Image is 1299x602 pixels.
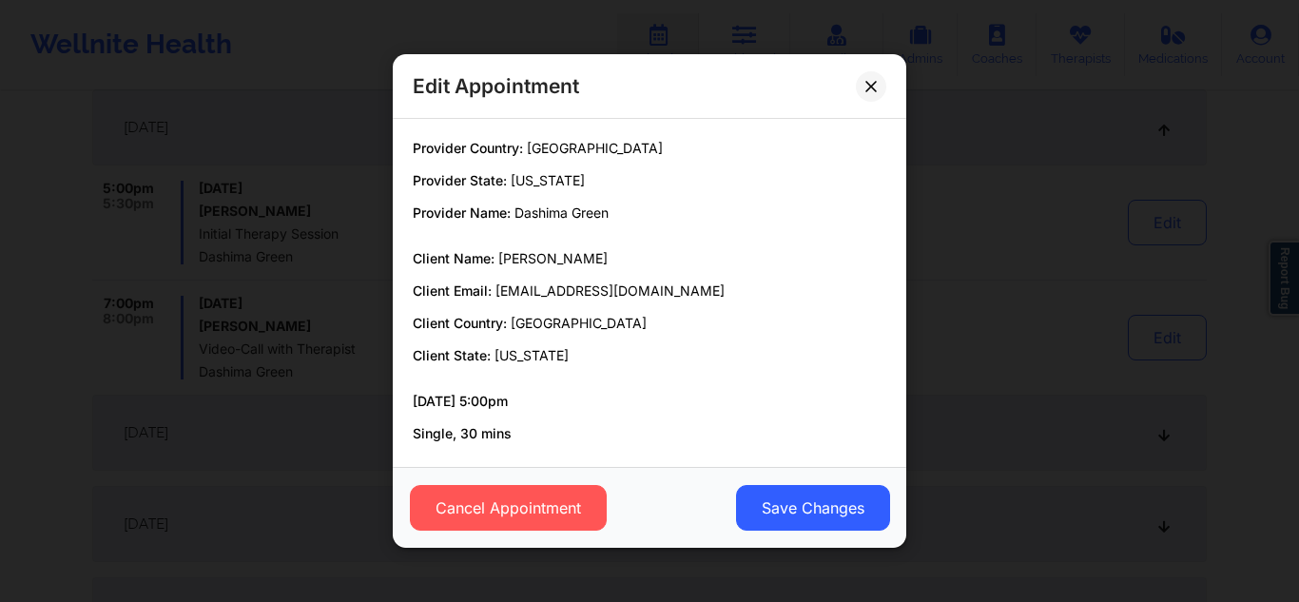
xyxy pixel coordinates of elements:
p: Client Country: [413,314,886,333]
p: Client State: [413,346,886,365]
span: [US_STATE] [494,347,569,363]
p: Single, 30 mins [413,424,886,443]
button: Save Changes [736,485,890,531]
span: [US_STATE] [511,172,585,188]
span: [GEOGRAPHIC_DATA] [527,140,663,156]
button: Cancel Appointment [410,485,607,531]
p: Provider State: [413,171,886,190]
p: Provider Name: [413,204,886,223]
span: [EMAIL_ADDRESS][DOMAIN_NAME] [495,282,725,299]
span: [GEOGRAPHIC_DATA] [511,315,647,331]
span: Dashima Green [514,204,609,221]
p: [DATE] 5:00pm [413,392,886,411]
p: Provider Country: [413,139,886,158]
span: [PERSON_NAME] [498,250,608,266]
h2: Edit Appointment [413,73,579,99]
p: Client Name: [413,249,886,268]
p: Client Email: [413,282,886,301]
